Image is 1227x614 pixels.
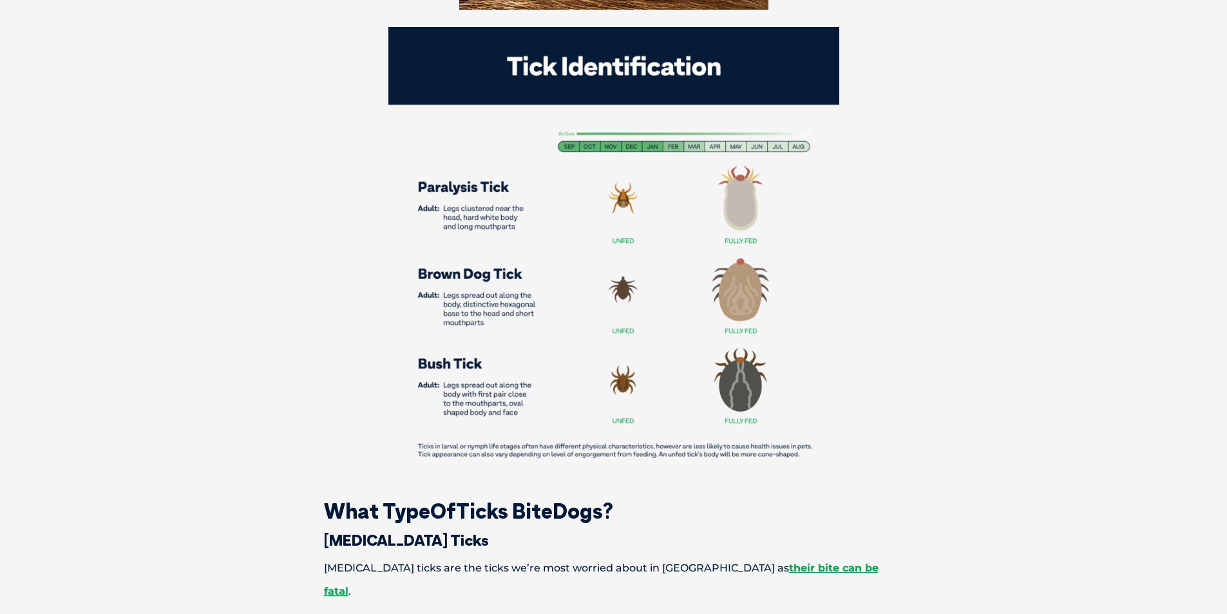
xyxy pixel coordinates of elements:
[456,498,553,524] span: Ticks Bite
[324,498,430,524] span: What Type
[324,562,879,597] a: their bite can be fatal
[553,498,613,524] span: Dogs?
[279,557,949,603] p: [MEDICAL_DATA] ticks are the ticks we’re most worried about in [GEOGRAPHIC_DATA] as .
[324,530,489,550] span: [MEDICAL_DATA] Ticks
[430,498,456,524] span: Of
